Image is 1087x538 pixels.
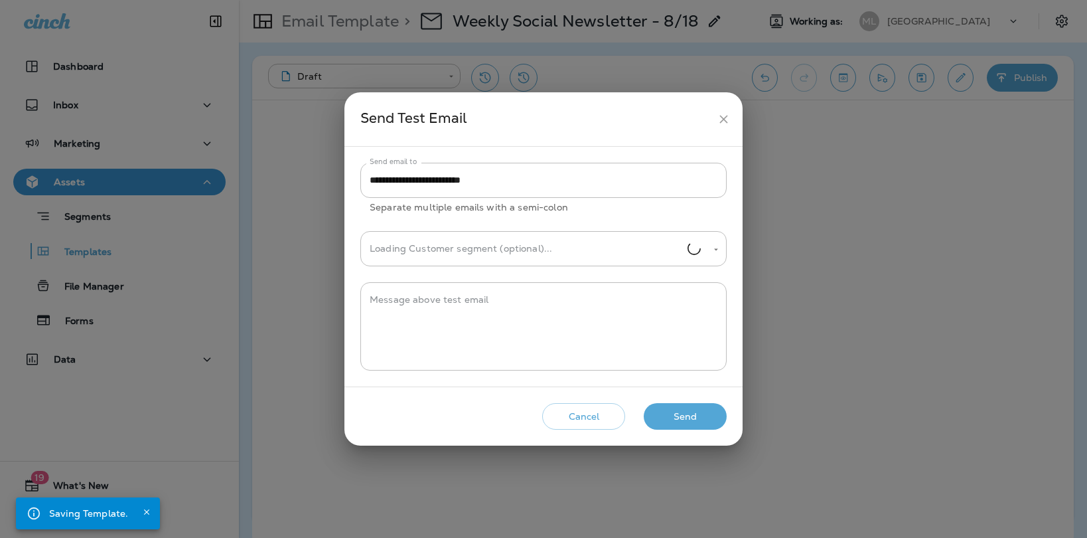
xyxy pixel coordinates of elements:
button: Cancel [542,403,625,430]
label: Send email to [370,157,417,167]
p: Separate multiple emails with a semi-colon [370,200,717,215]
button: close [711,107,736,132]
button: Send [644,403,727,430]
div: Send Test Email [360,107,711,132]
div: Saving Template. [49,501,128,525]
button: Close [139,504,155,520]
button: Open [710,244,722,256]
